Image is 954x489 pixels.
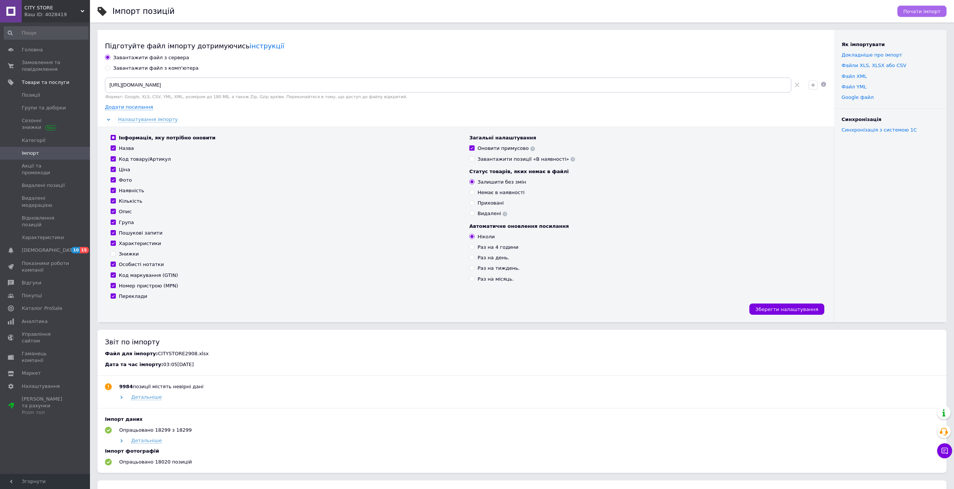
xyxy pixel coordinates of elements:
[131,394,162,400] span: Детальніше
[897,6,947,17] button: Почати імпорт
[903,9,941,14] span: Почати імпорт
[119,427,192,434] div: Опрацьовано 18299 з 18299
[842,73,867,79] a: Файл XML
[105,78,791,93] input: Вкажіть посилання
[22,370,41,377] span: Маркет
[478,265,520,272] div: Раз на тиждень.
[469,135,821,141] div: Загальні налаштування
[113,65,199,72] div: Завантажити файл з комп'ютера
[158,351,208,356] span: CITYSTORE2908.xlsx
[119,261,164,268] div: Особисті нотатки
[842,116,939,123] div: Синхронізація
[4,26,88,40] input: Пошук
[119,198,142,205] div: Кількість
[119,135,216,141] div: Інформація, яку потрібно оновити
[119,230,162,236] div: Пошукові запити
[119,219,134,226] div: Група
[118,117,178,123] span: Налаштування імпорту
[22,150,39,157] span: Імпорт
[119,272,178,279] div: Код маркування (GTIN)
[22,350,69,364] span: Гаманець компанії
[22,182,65,189] span: Видалені позиції
[22,409,69,416] div: Prom топ
[119,145,134,152] div: Назва
[163,362,193,367] span: 03:05[DATE]
[105,416,939,423] div: Імпорт даних
[119,383,204,390] div: позиції містять невірні дані
[71,247,80,253] span: 10
[842,127,917,133] a: Синхронізація з системою 1С
[478,276,514,283] div: Раз на місяць.
[105,337,939,347] div: Звіт по імпорту
[105,41,827,51] div: Підготуйте файл імпорту дотримуючись
[22,396,69,416] span: [PERSON_NAME] та рахунки
[478,189,524,196] div: Немає в наявності
[22,195,69,208] span: Видалені модерацією
[105,362,163,367] span: Дата та час імпорту:
[755,307,818,312] span: Зберегти налаштування
[22,234,64,241] span: Характеристики
[131,438,162,444] span: Детальніше
[22,137,45,144] span: Категорії
[113,54,189,61] div: Завантажити файл з сервера
[24,11,90,18] div: Ваш ID: 4028419
[22,79,69,86] span: Товари та послуги
[842,41,939,48] div: Як імпортувати
[24,4,81,11] span: CITY STORE
[22,105,66,111] span: Групи та добірки
[478,233,495,240] div: Ніколи
[119,293,147,300] div: Переклади
[22,280,41,286] span: Відгуки
[80,247,88,253] span: 15
[842,52,902,58] a: Докладніше про імпорт
[22,292,42,299] span: Покупці
[105,104,153,110] span: Додати посилання
[22,215,69,228] span: Відновлення позицій
[22,318,48,325] span: Аналітика
[22,247,77,254] span: [DEMOGRAPHIC_DATA]
[22,59,69,73] span: Замовлення та повідомлення
[842,84,866,90] a: Файл YML
[478,156,575,163] div: Завантажити позиції «В наявності»
[478,200,504,206] div: Приховані
[22,331,69,344] span: Управління сайтом
[119,251,139,257] div: Знижки
[112,7,175,16] h1: Імпорт позицій
[478,244,518,251] div: Раз на 4 години
[119,283,178,289] div: Номер пристрою (MPN)
[105,448,939,455] div: Імпорт фотографій
[22,46,43,53] span: Головна
[478,179,526,185] div: Залишити без змін
[119,208,132,215] div: Опис
[22,92,40,99] span: Позиції
[119,240,161,247] div: Характеристики
[119,384,133,389] b: 9984
[937,443,952,458] button: Чат з покупцем
[478,210,507,217] div: Видалені
[105,94,803,99] div: Формат: Google, XLS, CSV, YML, XML, розміром до 180 МБ, а також Zip, Gzip архіви. Переконайтеся в...
[119,156,171,163] div: Код товару/Артикул
[105,351,158,356] span: Файл для імпорту:
[749,304,824,315] button: Зберегти налаштування
[469,168,821,175] div: Статус товарів, яких немає в файлі
[250,42,284,50] a: інструкції
[119,187,144,194] div: Наявність
[842,94,874,100] a: Google файл
[469,223,821,230] div: Автоматичне оновлення посилання
[478,145,535,152] div: Оновити примусово
[22,117,69,131] span: Сезонні знижки
[478,254,509,261] div: Раз на день.
[842,63,906,68] a: Файли ХLS, XLSX або CSV
[22,383,60,390] span: Налаштування
[119,166,130,173] div: Ціна
[22,305,62,312] span: Каталог ProSale
[119,177,132,184] div: Фото
[22,163,69,176] span: Акції та промокоди
[22,260,69,274] span: Показники роботи компанії
[119,459,192,465] div: Опрацьовано 18020 позицій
